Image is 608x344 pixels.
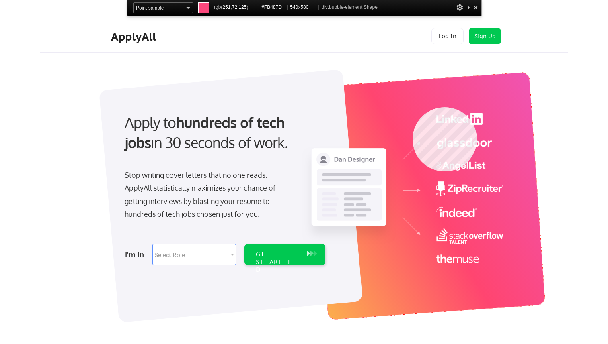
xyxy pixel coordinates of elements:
span: | [287,4,288,10]
span: rgb( , , ) [214,2,256,12]
div: ApplyAll [111,30,158,43]
span: x [290,2,316,12]
span: 125 [238,4,246,10]
div: Options [456,2,464,12]
span: | [258,4,259,10]
button: Log In [431,28,464,44]
span: .bubble-element.Shape [328,4,378,10]
div: Collapse This Panel [465,2,472,12]
span: div [321,2,377,12]
div: Close and Stop Picking [472,2,480,12]
strong: hundreds of tech jobs [125,113,288,151]
div: Stop writing cover letters that no one reads. ApplyAll statistically maximizes your chance of get... [125,169,290,221]
div: GET STARTED [256,250,299,274]
span: #FB487D [261,2,285,12]
div: Apply to in 30 seconds of work. [125,112,322,153]
span: 251 [222,4,230,10]
span: 540 [290,4,298,10]
span: 580 [300,4,308,10]
span: 72 [232,4,237,10]
button: Sign Up [469,28,501,44]
div: I'm in [125,248,148,261]
span: | [318,4,319,10]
